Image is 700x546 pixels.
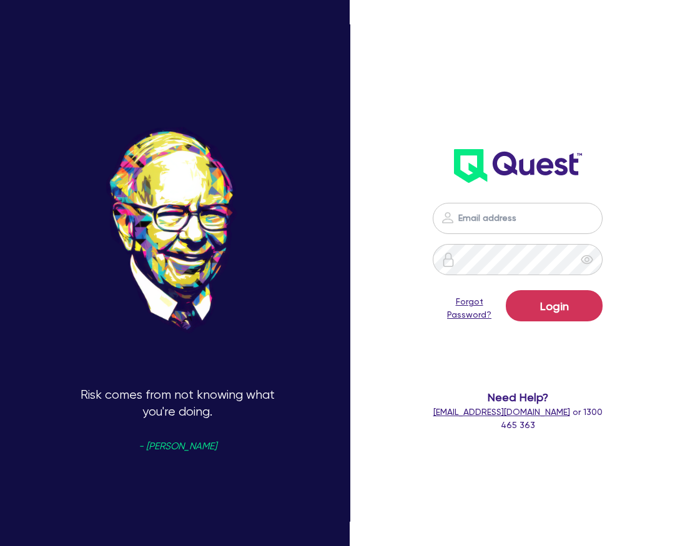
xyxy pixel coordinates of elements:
[433,203,603,234] input: Email address
[441,252,456,267] img: icon-password
[454,149,582,183] img: wH2k97JdezQIQAAAABJRU5ErkJggg==
[440,210,455,225] img: icon-password
[433,389,603,406] span: Need Help?
[581,253,593,266] span: eye
[506,290,603,321] button: Login
[433,407,603,430] span: or 1300 465 363
[433,407,570,417] a: [EMAIL_ADDRESS][DOMAIN_NAME]
[433,295,506,321] a: Forgot Password?
[139,442,217,451] span: - [PERSON_NAME]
